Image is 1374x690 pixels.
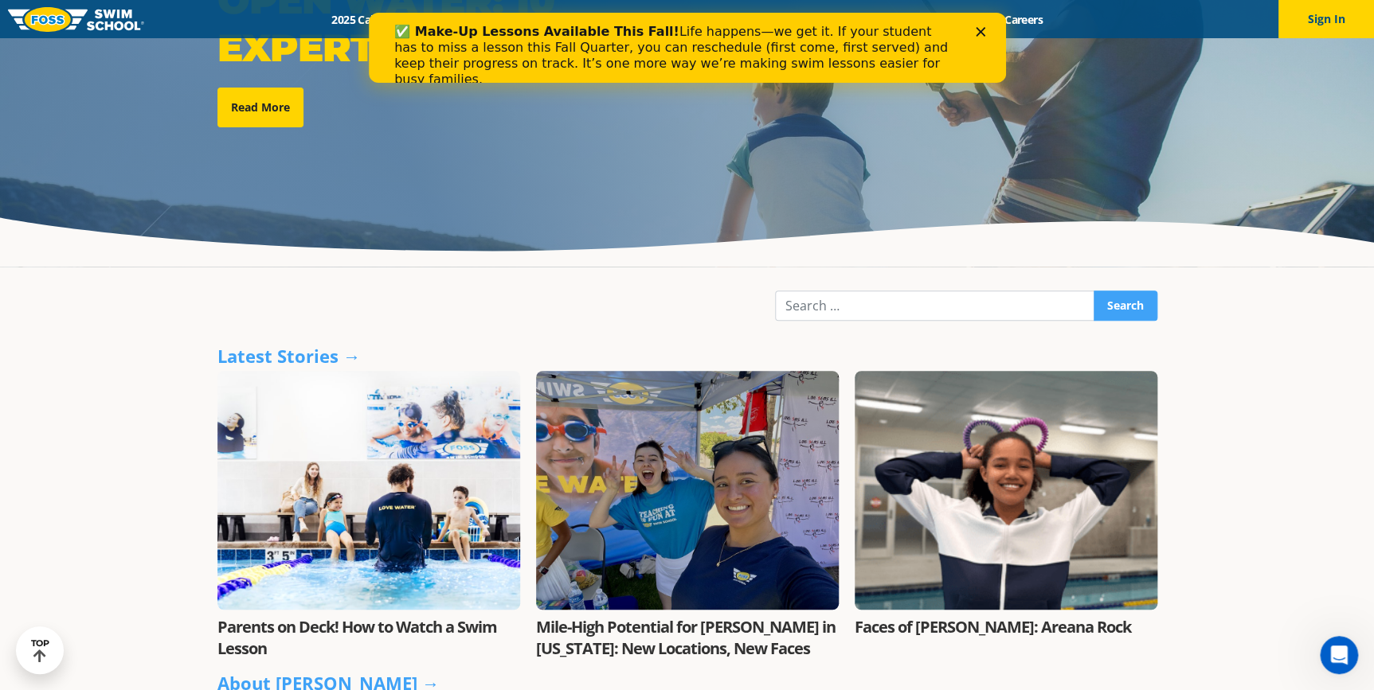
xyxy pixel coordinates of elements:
a: Swim Path® Program [484,12,624,27]
a: Parents on Deck! How to Watch a Swim Lesson [217,616,497,659]
img: FOSS Swim School Logo [8,7,144,32]
a: 2025 Calendar [318,12,417,27]
div: Latest Stories → [217,345,1157,367]
a: Read More [217,88,303,127]
a: Swim Like [PERSON_NAME] [772,12,941,27]
iframe: Intercom live chat [1320,636,1358,674]
div: Life happens—we get it. If your student has to miss a lesson this Fall Quarter, you can reschedul... [25,11,586,75]
a: Mile-High Potential for [PERSON_NAME] in [US_STATE]: New Locations, New Faces [536,616,836,659]
div: Close [607,14,623,24]
a: About [PERSON_NAME] [624,12,772,27]
a: Careers [990,12,1056,27]
b: ✅ Make-Up Lessons Available This Fall! [25,11,311,26]
a: Faces of [PERSON_NAME]: Areana Rock [855,616,1131,637]
a: Blog [940,12,990,27]
input: Search … [775,290,1094,321]
a: Schools [417,12,484,27]
div: TOP [31,638,49,663]
iframe: Intercom live chat banner [369,13,1006,83]
input: Search [1094,290,1157,321]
